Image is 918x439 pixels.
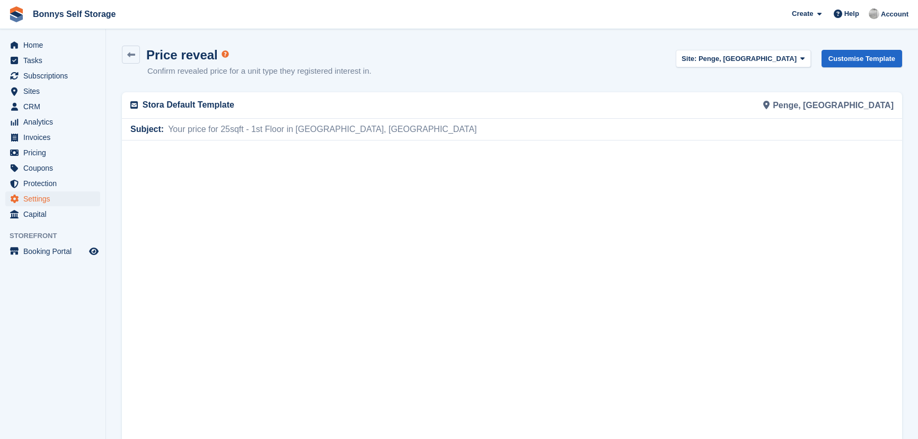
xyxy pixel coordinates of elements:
[682,55,696,63] strong: Site:
[164,123,476,136] span: Your price for 25sqft - 1st Floor in [GEOGRAPHIC_DATA], [GEOGRAPHIC_DATA]
[143,99,506,111] p: Stora Default Template
[5,130,100,145] a: menu
[130,123,164,136] span: Subject:
[822,50,902,67] a: Customise Template
[5,84,100,99] a: menu
[23,68,87,83] span: Subscriptions
[792,8,813,19] span: Create
[10,231,105,241] span: Storefront
[5,115,100,129] a: menu
[147,65,372,77] p: Confirm revealed price for a unit type they registered interest in.
[23,207,87,222] span: Capital
[5,191,100,206] a: menu
[699,55,797,63] span: Penge, [GEOGRAPHIC_DATA]
[23,38,87,52] span: Home
[881,9,908,20] span: Account
[5,145,100,160] a: menu
[5,68,100,83] a: menu
[8,6,24,22] img: stora-icon-8386f47178a22dfd0bd8f6a31ec36ba5ce8667c1dd55bd0f319d3a0aa187defe.svg
[844,8,859,19] span: Help
[23,244,87,259] span: Booking Portal
[23,176,87,191] span: Protection
[23,191,87,206] span: Settings
[5,38,100,52] a: menu
[5,161,100,175] a: menu
[23,115,87,129] span: Analytics
[23,99,87,114] span: CRM
[23,53,87,68] span: Tasks
[29,5,120,23] a: Bonnys Self Storage
[5,53,100,68] a: menu
[23,84,87,99] span: Sites
[676,50,811,67] button: Site: Penge, [GEOGRAPHIC_DATA]
[5,207,100,222] a: menu
[869,8,879,19] img: James Bonny
[5,99,100,114] a: menu
[220,49,230,59] div: Tooltip anchor
[512,92,900,118] div: Penge, [GEOGRAPHIC_DATA]
[5,244,100,259] a: menu
[87,245,100,258] a: Preview store
[5,176,100,191] a: menu
[23,130,87,145] span: Invoices
[146,48,218,62] h1: Price reveal
[23,145,87,160] span: Pricing
[23,161,87,175] span: Coupons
